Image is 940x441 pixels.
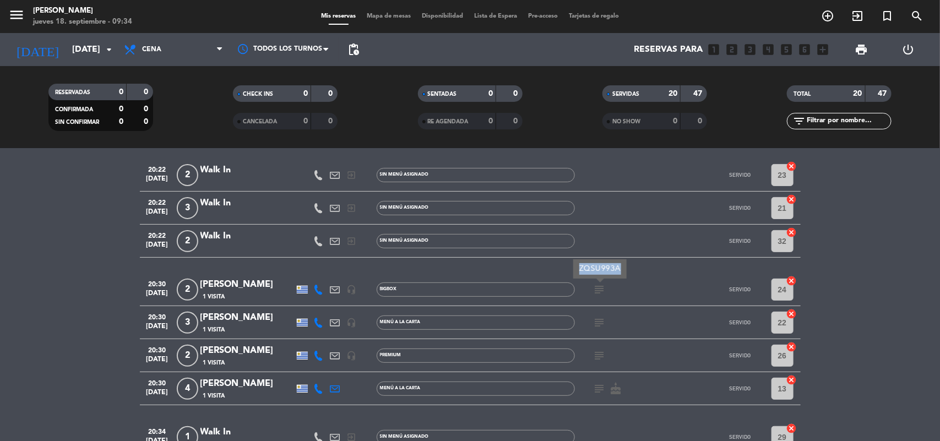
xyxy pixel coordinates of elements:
[203,292,225,301] span: 1 Visita
[416,13,469,19] span: Disponibilidad
[200,163,294,177] div: Walk In
[329,90,335,97] strong: 0
[612,119,640,124] span: NO SHOW
[144,105,150,113] strong: 0
[713,312,768,334] button: SERVIDO
[144,277,171,290] span: 20:30
[698,117,704,125] strong: 0
[488,90,493,97] strong: 0
[713,197,768,219] button: SERVIDO
[243,119,277,124] span: CANCELADA
[762,42,776,57] i: looks_4
[347,43,360,56] span: pending_actions
[786,374,797,385] i: cancel
[55,107,93,112] span: CONFIRMADA
[713,164,768,186] button: SERVIDO
[380,434,429,439] span: Sin menú asignado
[144,424,171,437] span: 20:34
[786,308,797,319] i: cancel
[729,205,751,211] span: SERVIDO
[200,311,294,325] div: [PERSON_NAME]
[713,378,768,400] button: SERVIDO
[144,310,171,323] span: 20:30
[144,290,171,302] span: [DATE]
[821,9,834,23] i: add_circle_outline
[144,356,171,368] span: [DATE]
[8,7,25,27] button: menu
[144,376,171,389] span: 20:30
[612,91,639,97] span: SERVIDAS
[513,90,520,97] strong: 0
[177,279,198,301] span: 2
[885,33,932,66] div: LOG OUT
[786,194,797,205] i: cancel
[593,283,606,296] i: subject
[428,119,469,124] span: RE AGENDADA
[200,344,294,358] div: [PERSON_NAME]
[316,13,361,19] span: Mis reservas
[144,389,171,401] span: [DATE]
[380,287,397,291] span: BIGBOX
[380,238,429,243] span: Sin menú asignado
[119,118,123,126] strong: 0
[855,43,868,56] span: print
[851,9,864,23] i: exit_to_app
[347,170,357,180] i: exit_to_app
[55,119,99,125] span: SIN CONFIRMAR
[203,358,225,367] span: 1 Visita
[910,9,923,23] i: search
[786,341,797,352] i: cancel
[33,6,132,17] div: [PERSON_NAME]
[593,316,606,329] i: subject
[8,7,25,23] i: menu
[713,230,768,252] button: SERVIDO
[729,319,751,325] span: SERVIDO
[523,13,563,19] span: Pre-acceso
[881,9,894,23] i: turned_in_not
[203,325,225,334] span: 1 Visita
[361,13,416,19] span: Mapa de mesas
[854,90,862,97] strong: 20
[203,391,225,400] span: 1 Visita
[177,378,198,400] span: 4
[673,117,677,125] strong: 0
[347,351,357,361] i: headset_mic
[102,43,116,56] i: arrow_drop_down
[177,197,198,219] span: 3
[144,208,171,221] span: [DATE]
[798,42,812,57] i: looks_6
[729,238,751,244] span: SERVIDO
[119,88,123,96] strong: 0
[380,353,401,357] span: PREMIUM
[729,286,751,292] span: SERVIDO
[806,115,891,127] input: Filtrar por nombre...
[347,203,357,213] i: exit_to_app
[144,228,171,241] span: 20:22
[144,343,171,356] span: 20:30
[119,105,123,113] strong: 0
[729,434,751,440] span: SERVIDO
[780,42,794,57] i: looks_5
[669,90,677,97] strong: 20
[144,195,171,208] span: 20:22
[786,275,797,286] i: cancel
[243,91,273,97] span: CHECK INS
[786,161,797,172] i: cancel
[303,90,308,97] strong: 0
[200,229,294,243] div: Walk In
[380,320,421,324] span: MENÚ A LA CARTA
[901,43,915,56] i: power_settings_new
[177,345,198,367] span: 2
[713,279,768,301] button: SERVIDO
[380,386,421,390] span: MENÚ A LA CARTA
[144,118,150,126] strong: 0
[347,285,357,295] i: headset_mic
[303,117,308,125] strong: 0
[177,164,198,186] span: 2
[729,352,751,358] span: SERVIDO
[142,46,161,53] span: Cena
[329,117,335,125] strong: 0
[8,37,67,62] i: [DATE]
[380,205,429,210] span: Sin menú asignado
[488,117,493,125] strong: 0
